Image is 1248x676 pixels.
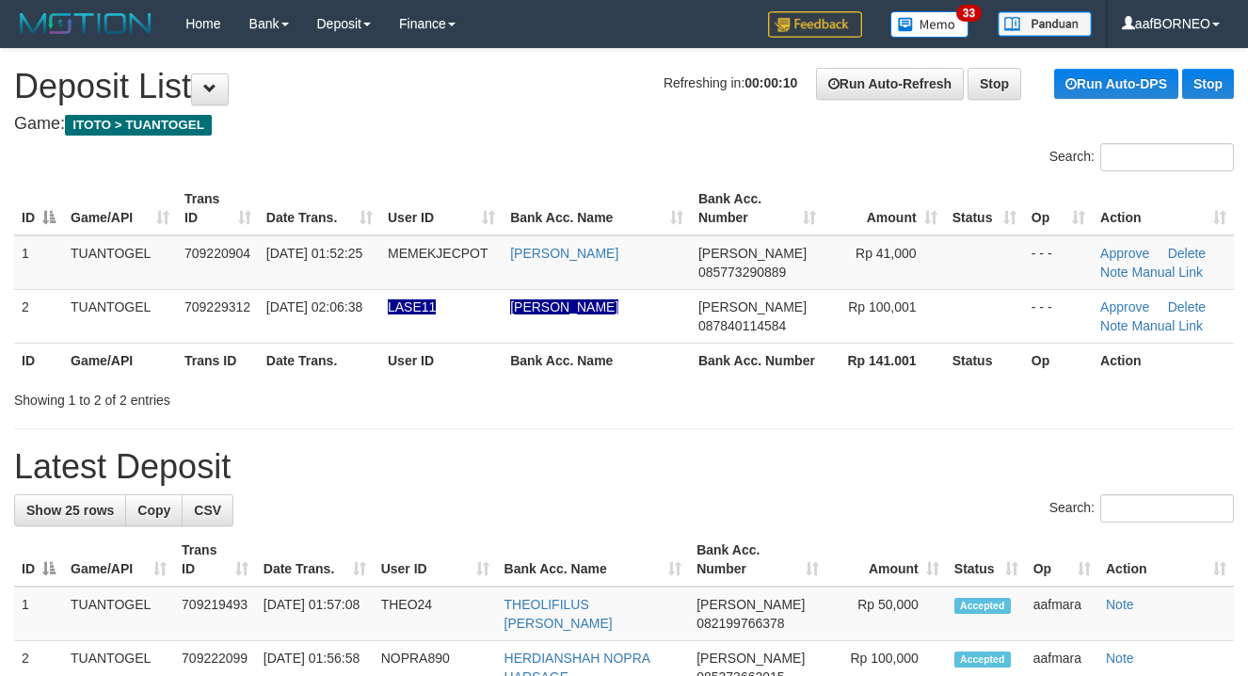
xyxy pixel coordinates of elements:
h4: Game: [14,115,1234,134]
input: Search: [1100,143,1234,171]
a: Run Auto-DPS [1054,69,1178,99]
a: [PERSON_NAME] [510,246,618,261]
h1: Latest Deposit [14,448,1234,486]
h1: Deposit List [14,68,1234,105]
a: Show 25 rows [14,494,126,526]
a: Copy [125,494,183,526]
th: Amount: activate to sort column ascending [826,533,947,587]
td: 1 [14,587,63,641]
a: Approve [1100,246,1149,261]
a: Approve [1100,299,1149,314]
a: Manual Link [1132,265,1204,280]
th: Game/API: activate to sort column ascending [63,182,177,235]
th: Bank Acc. Name: activate to sort column ascending [503,182,691,235]
img: panduan.png [998,11,1092,37]
label: Search: [1049,143,1234,171]
th: User ID: activate to sort column ascending [380,182,503,235]
th: ID: activate to sort column descending [14,533,63,587]
img: Button%20Memo.svg [890,11,969,38]
th: Status: activate to sort column ascending [947,533,1026,587]
th: User ID [380,343,503,378]
a: Note [1100,318,1128,333]
a: CSV [182,494,233,526]
th: Trans ID [177,343,259,378]
img: MOTION_logo.png [14,9,157,38]
a: Run Auto-Refresh [816,68,964,100]
span: Accepted [954,598,1011,614]
span: 709220904 [184,246,250,261]
th: ID: activate to sort column descending [14,182,63,235]
a: [PERSON_NAME] [510,299,618,314]
td: THEO24 [374,587,497,641]
th: User ID: activate to sort column ascending [374,533,497,587]
span: [DATE] 02:06:38 [266,299,362,314]
a: Delete [1168,246,1206,261]
span: Copy 082199766378 to clipboard [696,616,784,631]
td: TUANTOGEL [63,587,174,641]
td: [DATE] 01:57:08 [256,587,374,641]
a: Stop [1182,69,1234,99]
span: [PERSON_NAME] [696,597,805,612]
th: Action: activate to sort column ascending [1093,182,1234,235]
a: Manual Link [1132,318,1204,333]
th: Bank Acc. Number: activate to sort column ascending [691,182,824,235]
label: Search: [1049,494,1234,523]
th: Game/API: activate to sort column ascending [63,533,174,587]
th: Bank Acc. Number [691,343,824,378]
span: Refreshing in: [664,75,797,90]
a: Stop [968,68,1021,100]
td: - - - [1024,289,1093,343]
th: Status [945,343,1024,378]
th: Action [1093,343,1234,378]
span: Rp 41,000 [856,246,917,261]
span: [PERSON_NAME] [696,651,805,666]
span: Nama rekening ada tanda titik/strip, harap diedit [388,299,436,314]
span: [PERSON_NAME] [698,299,807,314]
span: 33 [956,5,982,22]
td: 2 [14,289,63,343]
span: 709229312 [184,299,250,314]
th: Trans ID: activate to sort column ascending [177,182,259,235]
th: Op: activate to sort column ascending [1024,182,1093,235]
div: Showing 1 to 2 of 2 entries [14,383,506,410]
span: Accepted [954,652,1011,668]
a: Note [1106,651,1134,666]
td: aafmara [1026,587,1098,641]
th: Date Trans.: activate to sort column ascending [256,533,374,587]
td: - - - [1024,235,1093,290]
th: Op: activate to sort column ascending [1026,533,1098,587]
span: Copy [137,503,170,518]
td: 1 [14,235,63,290]
img: Feedback.jpg [768,11,862,38]
a: Note [1100,265,1128,280]
th: Date Trans. [259,343,380,378]
th: Bank Acc. Name: activate to sort column ascending [497,533,690,587]
th: Bank Acc. Number: activate to sort column ascending [689,533,826,587]
td: Rp 50,000 [826,587,947,641]
input: Search: [1100,494,1234,523]
th: Rp 141.001 [824,343,945,378]
th: Op [1024,343,1093,378]
span: Rp 100,001 [848,299,916,314]
span: CSV [194,503,221,518]
td: 709219493 [174,587,256,641]
th: Amount: activate to sort column ascending [824,182,945,235]
th: Action: activate to sort column ascending [1098,533,1234,587]
th: Date Trans.: activate to sort column ascending [259,182,380,235]
strong: 00:00:10 [744,75,797,90]
a: THEOLIFILUS [PERSON_NAME] [504,597,613,631]
th: Game/API [63,343,177,378]
a: Note [1106,597,1134,612]
span: [PERSON_NAME] [698,246,807,261]
th: Trans ID: activate to sort column ascending [174,533,256,587]
span: Copy 085773290889 to clipboard [698,265,786,280]
a: Delete [1168,299,1206,314]
th: Bank Acc. Name [503,343,691,378]
span: Copy 087840114584 to clipboard [698,318,786,333]
span: Show 25 rows [26,503,114,518]
span: ITOTO > TUANTOGEL [65,115,212,136]
span: MEMEKJECPOT [388,246,488,261]
td: TUANTOGEL [63,235,177,290]
span: [DATE] 01:52:25 [266,246,362,261]
th: ID [14,343,63,378]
